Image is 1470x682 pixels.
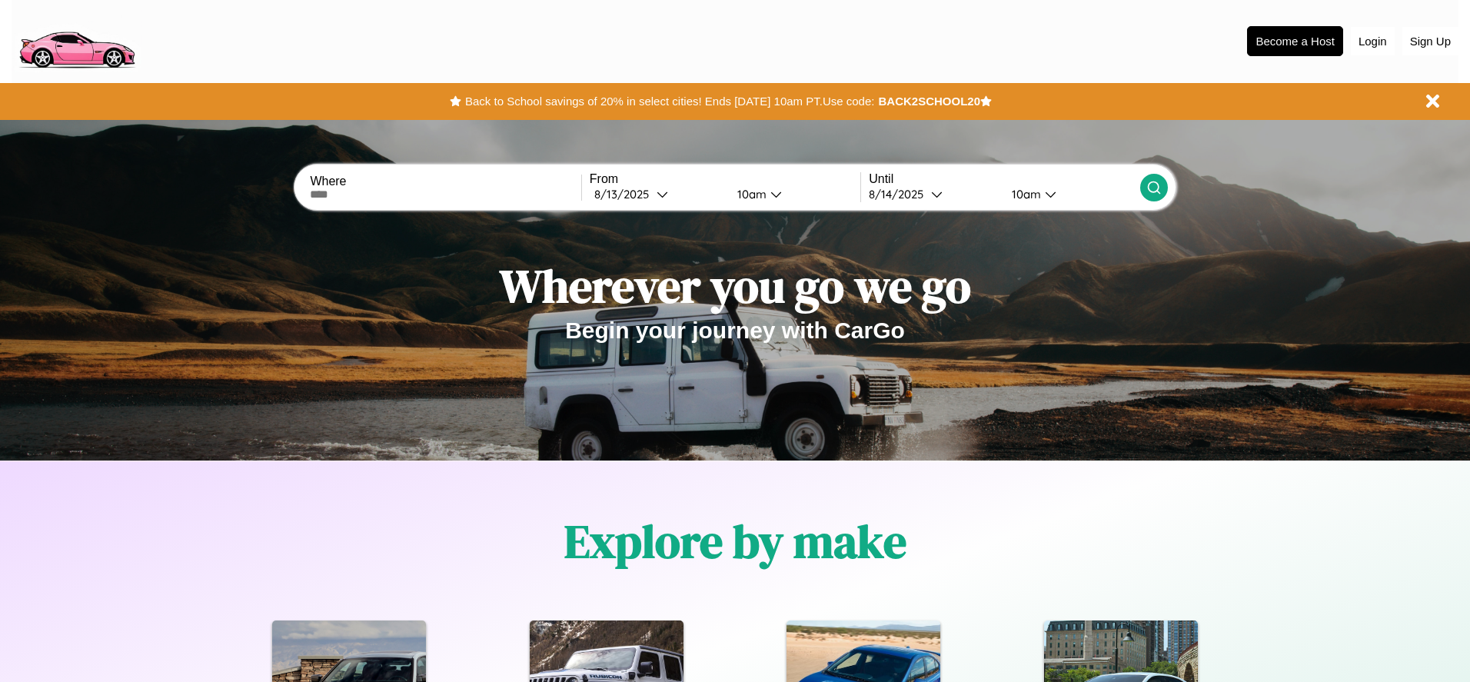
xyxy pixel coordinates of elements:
button: 10am [725,186,860,202]
button: Sign Up [1402,27,1458,55]
button: Become a Host [1247,26,1343,56]
div: 8 / 14 / 2025 [869,187,931,201]
img: logo [12,8,141,72]
div: 10am [1004,187,1045,201]
div: 10am [730,187,770,201]
h1: Explore by make [564,510,906,573]
label: Until [869,172,1139,186]
button: Back to School savings of 20% in select cities! Ends [DATE] 10am PT.Use code: [461,91,878,112]
button: Login [1351,27,1395,55]
b: BACK2SCHOOL20 [878,95,980,108]
label: Where [310,175,580,188]
button: 10am [999,186,1139,202]
button: 8/13/2025 [590,186,725,202]
label: From [590,172,860,186]
div: 8 / 13 / 2025 [594,187,657,201]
